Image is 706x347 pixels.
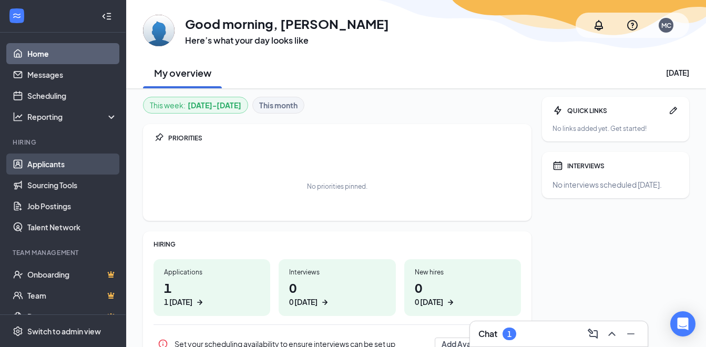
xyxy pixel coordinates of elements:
[552,160,563,171] svg: Calendar
[27,196,117,217] a: Job Postings
[259,99,298,111] b: This month
[622,325,639,342] button: Minimize
[154,240,521,249] div: HIRING
[154,132,164,143] svg: Pin
[27,306,117,327] a: DocumentsCrown
[585,325,601,342] button: ComposeMessage
[164,297,192,308] div: 1 [DATE]
[27,43,117,64] a: Home
[552,179,679,190] div: No interviews scheduled [DATE].
[552,124,679,133] div: No links added yet. Get started!
[404,259,521,316] a: New hires00 [DATE]ArrowRight
[27,175,117,196] a: Sourcing Tools
[27,64,117,85] a: Messages
[666,67,689,78] div: [DATE]
[101,11,112,22] svg: Collapse
[320,297,330,308] svg: ArrowRight
[415,279,510,308] h1: 0
[185,15,389,33] h1: Good morning, [PERSON_NAME]
[279,259,395,316] a: Interviews00 [DATE]ArrowRight
[154,66,211,79] h2: My overview
[13,138,115,147] div: Hiring
[164,279,260,308] h1: 1
[27,264,117,285] a: OnboardingCrown
[164,268,260,277] div: Applications
[445,297,456,308] svg: ArrowRight
[670,311,695,336] div: Open Intercom Messenger
[289,297,318,308] div: 0 [DATE]
[603,325,620,342] button: ChevronUp
[27,85,117,106] a: Scheduling
[606,328,618,340] svg: ChevronUp
[415,268,510,277] div: New hires
[27,217,117,238] a: Talent Network
[13,326,23,336] svg: Settings
[27,285,117,306] a: TeamCrown
[168,134,521,142] div: PRIORITIES
[587,328,599,340] svg: ComposeMessage
[307,182,367,191] div: No priorities pinned.
[12,11,22,21] svg: WorkstreamLogo
[289,279,385,308] h1: 0
[668,105,679,116] svg: Pen
[625,328,637,340] svg: Minimize
[27,326,101,336] div: Switch to admin view
[552,105,563,116] svg: Bolt
[185,35,389,46] h3: Here’s what your day looks like
[289,268,385,277] div: Interviews
[143,15,175,46] img: Marichris Carter
[188,99,241,111] b: [DATE] - [DATE]
[478,328,497,340] h3: Chat
[27,111,118,122] div: Reporting
[567,106,664,115] div: QUICK LINKS
[150,99,241,111] div: This week :
[567,161,679,170] div: INTERVIEWS
[27,154,117,175] a: Applicants
[592,19,605,32] svg: Notifications
[13,111,23,122] svg: Analysis
[415,297,443,308] div: 0 [DATE]
[13,248,115,257] div: Team Management
[507,330,511,339] div: 1
[154,259,270,316] a: Applications11 [DATE]ArrowRight
[626,19,639,32] svg: QuestionInfo
[195,297,205,308] svg: ArrowRight
[661,21,671,30] div: MC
